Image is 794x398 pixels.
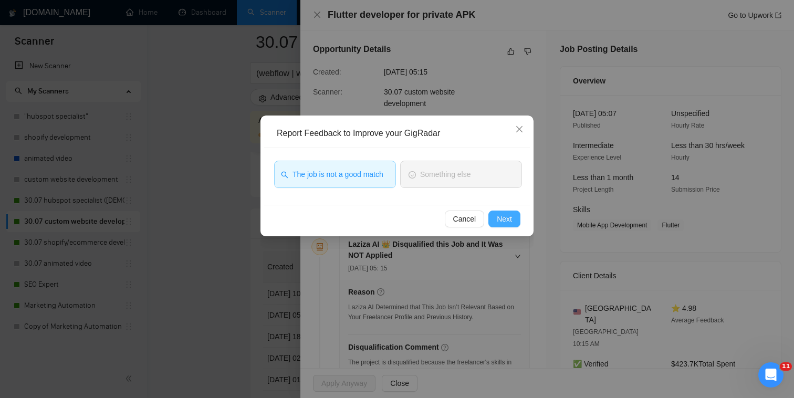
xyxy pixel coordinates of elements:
[505,116,534,144] button: Close
[780,362,792,371] span: 11
[281,170,288,178] span: search
[453,213,476,225] span: Cancel
[488,211,520,227] button: Next
[400,161,522,188] button: smileSomething else
[515,125,524,133] span: close
[277,128,525,139] div: Report Feedback to Improve your GigRadar
[274,161,396,188] button: searchThe job is not a good match
[758,362,783,387] iframe: Intercom live chat
[445,211,485,227] button: Cancel
[497,213,512,225] span: Next
[292,169,383,180] span: The job is not a good match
